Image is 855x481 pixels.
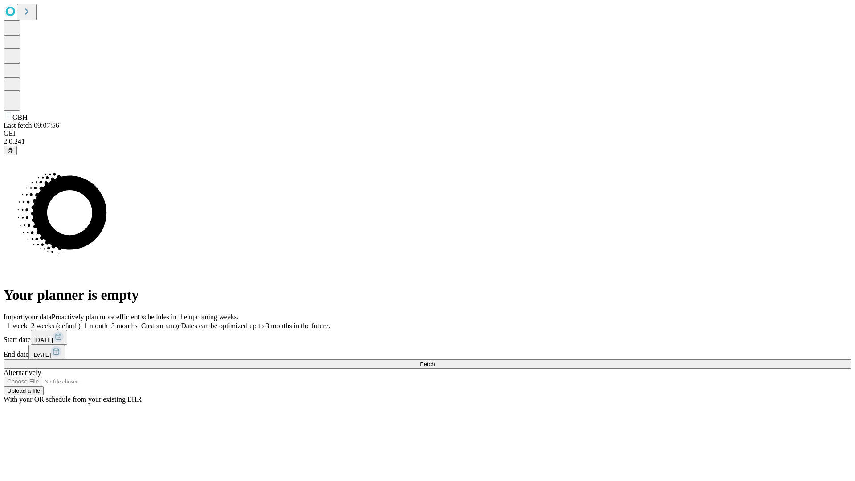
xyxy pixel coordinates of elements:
[31,330,67,345] button: [DATE]
[7,147,13,154] span: @
[12,114,28,121] span: GBH
[34,337,53,343] span: [DATE]
[28,345,65,359] button: [DATE]
[32,351,51,358] span: [DATE]
[4,146,17,155] button: @
[4,395,142,403] span: With your OR schedule from your existing EHR
[31,322,81,330] span: 2 weeks (default)
[4,359,851,369] button: Fetch
[4,369,41,376] span: Alternatively
[141,322,181,330] span: Custom range
[181,322,330,330] span: Dates can be optimized up to 3 months in the future.
[4,345,851,359] div: End date
[4,122,59,129] span: Last fetch: 09:07:56
[7,322,28,330] span: 1 week
[4,138,851,146] div: 2.0.241
[84,322,108,330] span: 1 month
[4,313,52,321] span: Import your data
[4,130,851,138] div: GEI
[4,287,851,303] h1: Your planner is empty
[4,330,851,345] div: Start date
[420,361,435,367] span: Fetch
[52,313,239,321] span: Proactively plan more efficient schedules in the upcoming weeks.
[111,322,138,330] span: 3 months
[4,386,44,395] button: Upload a file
